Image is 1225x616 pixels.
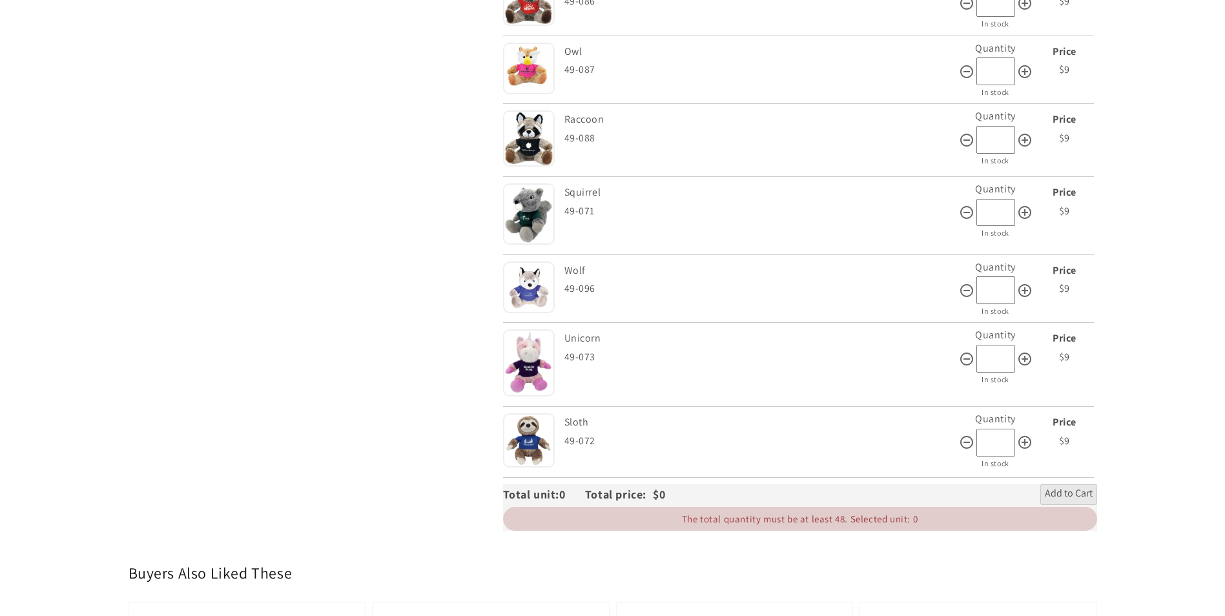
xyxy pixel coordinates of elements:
div: 49-088 [564,129,959,148]
div: In stock [959,373,1033,387]
span: $0 [653,487,665,502]
div: The total quantity must be at least 48. Selected unit: 0 [503,507,1097,531]
div: In stock [959,304,1033,318]
div: In stock [959,226,1033,240]
div: Sloth [564,413,956,432]
div: Total unit: Total price: [503,484,653,505]
span: $9 [1059,434,1070,447]
span: 0 [559,487,585,502]
div: Price [1036,110,1094,129]
img: Wolf [503,262,555,313]
div: Squirrel [564,183,956,202]
span: $9 [1059,131,1070,145]
div: Price [1036,329,1094,348]
span: Add to Cart [1045,487,1093,502]
label: Quantity [975,260,1016,274]
label: Quantity [975,412,1016,426]
div: 49-073 [564,348,959,367]
label: Quantity [975,328,1016,342]
div: In stock [959,17,1033,31]
img: Sloth [503,413,555,467]
img: Unicorn [503,329,555,396]
div: Price [1036,43,1094,61]
div: Price [1036,413,1094,432]
h2: Buyers Also Liked These [129,563,1097,583]
div: Unicorn [564,329,956,348]
div: Price [1036,262,1094,280]
div: Raccoon [564,110,956,129]
span: $9 [1059,204,1070,218]
img: Raccoon [503,110,555,167]
div: Wolf [564,262,956,280]
label: Quantity [975,41,1016,55]
div: In stock [959,457,1033,471]
div: 49-087 [564,61,959,79]
span: $9 [1059,63,1070,76]
div: 49-072 [564,432,959,451]
span: $9 [1059,350,1070,364]
div: In stock [959,85,1033,99]
img: Squirrel [503,183,555,245]
button: Add to Cart [1040,484,1097,505]
label: Quantity [975,182,1016,196]
div: 49-071 [564,202,959,221]
div: Price [1036,183,1094,202]
span: $9 [1059,282,1070,295]
div: Owl [564,43,956,61]
div: In stock [959,154,1033,168]
label: Quantity [975,109,1016,123]
img: Owl [503,43,555,94]
div: 49-096 [564,280,959,298]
